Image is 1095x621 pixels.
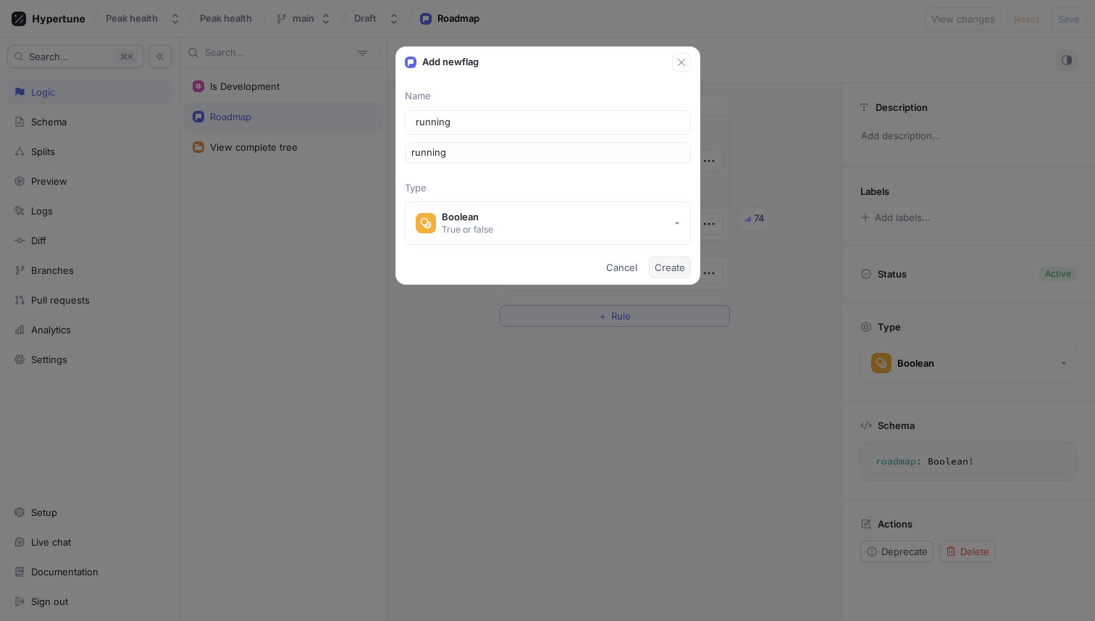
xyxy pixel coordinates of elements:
p: Add new flag [422,55,479,70]
div: Boolean [442,211,493,223]
div: True or false [442,223,493,236]
button: BooleanTrue or false [405,201,691,245]
p: Name [405,89,691,104]
input: Enter a name for this flag [416,115,680,130]
span: Create [655,263,685,272]
span: Cancel [606,263,637,272]
button: Create [649,257,691,278]
p: Type [405,181,691,196]
button: Cancel [600,257,643,278]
